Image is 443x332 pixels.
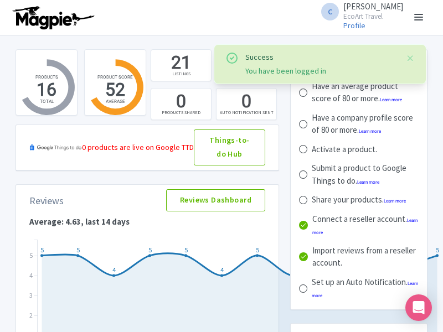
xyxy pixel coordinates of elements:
[29,271,33,279] tspan: 4
[312,245,419,269] div: Import reviews from a reseller account.
[315,2,403,20] a: C [PERSON_NAME] EcoArt Travel
[312,194,406,206] div: Share your products.
[29,139,82,157] img: Google TTD
[343,1,403,12] span: [PERSON_NAME]
[82,142,194,153] div: 0 products are live on Google TTD
[245,51,397,63] div: Success
[343,20,365,30] a: Profile
[151,49,212,81] a: 21 LISTINGS
[312,276,419,301] div: Set up an Auto Notification.
[29,193,64,208] div: Reviews
[171,50,191,75] div: 21
[380,97,402,102] a: Learn more
[357,180,379,185] a: Learn more
[241,89,251,113] div: 0
[405,294,432,321] div: Open Intercom Messenger
[162,109,200,116] div: PRODUCTS SHARED
[29,310,33,319] tspan: 2
[312,143,377,156] div: Activate a product.
[343,13,403,20] small: EcoArt Travel
[312,112,419,137] div: Have a company profile score of 80 or more.
[312,80,419,105] div: Have an average product score of 80 or more.
[172,70,190,77] div: LISTINGS
[20,216,274,229] p: Average: 4.63, last 14 days
[216,88,277,120] a: 0 AUTO NOTIFICATION SENT
[245,65,397,77] div: You have been logged in
[151,88,212,120] a: 0 PRODUCTS SHARED
[29,251,33,259] tspan: 5
[29,290,33,299] tspan: 3
[312,162,419,187] div: Submit a product to Google Things to do.
[384,199,406,204] a: Learn more
[406,51,415,65] button: Close
[321,3,339,20] span: C
[166,189,265,211] a: Reviews Dashboard
[194,129,265,166] a: Things-to-do Hub
[359,129,381,134] a: Learn more
[312,213,419,238] div: Connect a reseller account.
[176,89,186,113] div: 0
[220,109,274,116] div: AUTO NOTIFICATION SENT
[10,6,96,30] img: logo-ab69f6fb50320c5b225c76a69d11143b.png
